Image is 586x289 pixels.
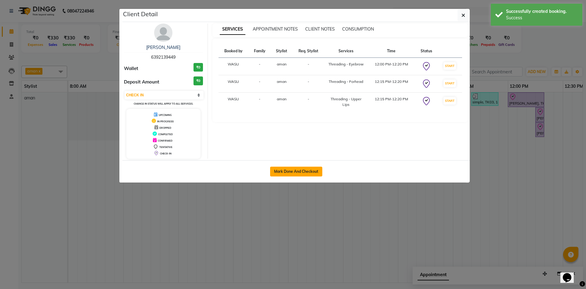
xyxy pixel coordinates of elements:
span: CLIENT NOTES [305,26,335,32]
td: - [293,58,325,75]
div: Threading - Upper Lips [328,96,364,107]
img: avatar [154,24,172,42]
div: Success [506,15,578,21]
td: WASU [219,93,249,111]
span: IN PROGRESS [157,120,174,123]
td: 12:15 PM-12:20 PM [367,93,415,111]
th: Services [324,45,367,58]
button: START [443,62,456,70]
td: 12:00 PM-12:20 PM [367,58,415,75]
span: aman [277,79,287,84]
span: Wallet [124,65,138,72]
button: START [443,97,456,105]
h5: Client Detail [123,9,158,19]
td: 12:15 PM-12:20 PM [367,75,415,93]
td: WASU [219,75,249,93]
span: DROPPED [159,126,171,129]
div: Successfully created booking. [506,8,578,15]
th: Stylist [271,45,293,58]
span: SERVICES [220,24,245,35]
th: Status [415,45,437,58]
td: - [293,93,325,111]
span: UPCOMING [159,113,172,117]
span: TENTATIVE [159,146,172,149]
span: CONFIRMED [158,139,172,142]
button: START [443,80,456,87]
th: Time [367,45,415,58]
td: - [248,58,271,75]
span: COMPLETED [158,133,173,136]
span: 6392139449 [151,54,175,60]
small: Change in status will apply to all services. [134,102,193,105]
h3: ₹0 [194,63,203,72]
div: Threading - Eyebrow [328,61,364,67]
div: Threading - Forhead [328,79,364,84]
span: aman [277,62,287,66]
span: APPOINTMENT NOTES [253,26,298,32]
a: [PERSON_NAME] [146,45,180,50]
h3: ₹0 [194,76,203,85]
span: CONSUMPTION [342,26,374,32]
th: Family [248,45,271,58]
span: CHECK-IN [160,152,172,155]
iframe: chat widget [560,265,580,283]
td: WASU [219,58,249,75]
span: aman [277,97,287,101]
td: - [293,75,325,93]
span: Deposit Amount [124,79,159,86]
td: - [248,75,271,93]
th: Req. Stylist [293,45,325,58]
th: Booked by [219,45,249,58]
button: Mark Done And Checkout [270,167,322,176]
td: - [248,93,271,111]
